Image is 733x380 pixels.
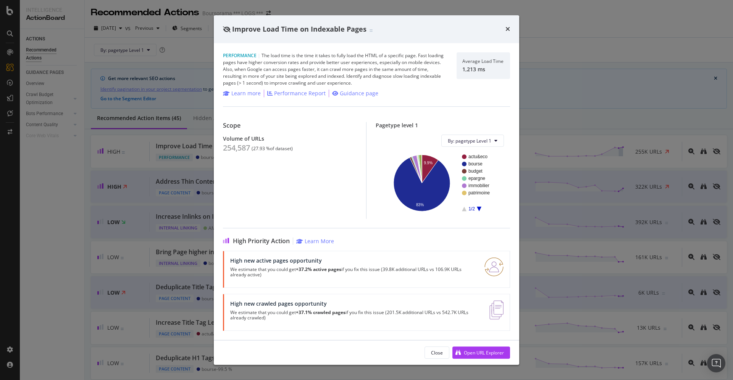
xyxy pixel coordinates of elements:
[468,207,475,212] text: 1/2
[223,143,250,152] div: 254,587
[230,300,480,307] div: High new crawled pages opportunity
[274,90,326,97] div: Performance Report
[232,24,366,34] span: Improve Load Time on Indexable Pages
[230,267,475,277] p: We estimate that you could get if you fix this issue (39.8K additional URLs vs 106.9K URLs alread...
[305,237,334,245] div: Learn More
[468,162,483,167] text: bourse
[424,161,433,165] text: 9.9%
[230,257,475,264] div: High new active pages opportunity
[468,176,485,181] text: epargne
[376,122,510,128] div: Pagetype level 1
[223,135,357,142] div: Volume of URLs
[707,354,725,372] div: Open Intercom Messenger
[340,90,378,97] div: Guidance page
[425,346,449,359] button: Close
[296,237,334,245] a: Learn More
[431,350,443,356] div: Close
[382,153,504,213] svg: A chart.
[223,52,257,59] span: Performance
[223,52,447,87] div: The load time is the time it takes to fully load the HTML of a specific page. Fast loading pages ...
[448,138,491,144] span: By: pagetype Level 1
[370,29,373,32] img: Equal
[489,300,504,319] img: e5DMFwAAAABJRU5ErkJggg==
[233,237,290,245] span: High Priority Action
[230,310,480,321] p: We estimate that you could get if you fix this issue (201.5K additional URLs vs 542.7K URLs alrea...
[223,90,261,97] a: Learn more
[468,169,483,174] text: budget
[468,154,488,160] text: actu&eco
[484,257,504,276] img: RO06QsNG.png
[258,52,260,59] span: |
[267,90,326,97] a: Performance Report
[468,191,490,196] text: patrimoine
[464,350,504,356] div: Open URL Explorer
[441,135,504,147] button: By: pagetype Level 1
[223,122,357,129] div: Scope
[214,15,519,365] div: modal
[252,146,293,151] div: ( 27.93 % of dataset )
[416,203,424,207] text: 83%
[468,183,489,189] text: immobilier
[231,90,261,97] div: Learn more
[452,346,510,359] button: Open URL Explorer
[296,309,346,316] strong: +37.1% crawled pages
[296,266,341,273] strong: +37.2% active pages
[223,26,231,32] div: eye-slash
[332,90,378,97] a: Guidance page
[462,59,504,64] div: Average Load Time
[462,66,504,72] div: 1,213 ms
[505,24,510,34] div: times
